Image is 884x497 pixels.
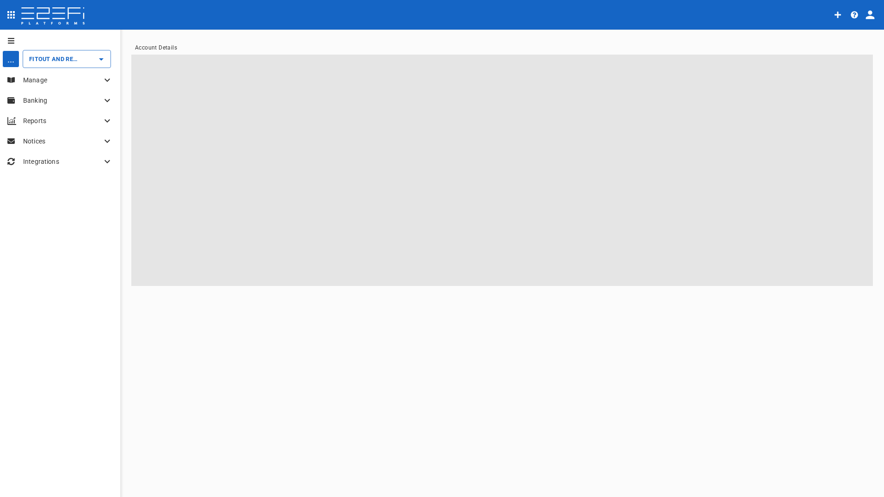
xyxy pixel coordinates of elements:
[23,96,102,105] p: Banking
[135,44,869,51] nav: breadcrumb
[95,53,108,66] button: Open
[23,116,102,125] p: Reports
[23,75,102,85] p: Manage
[2,50,19,68] div: ...
[135,44,177,51] a: Account Details
[23,157,102,166] p: Integrations
[23,137,102,146] p: Notices
[27,54,81,64] input: FITOUT AND REFURBISHMENT AUSTRALIA PTY LTD PROJECT TRUST ACCOUNT GCHHS H2HK FITOUT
